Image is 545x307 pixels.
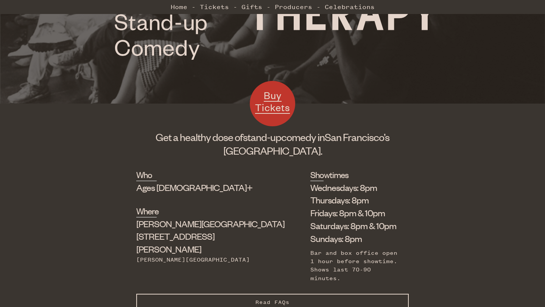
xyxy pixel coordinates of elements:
[243,130,281,143] span: stand-up
[223,144,322,157] span: [GEOGRAPHIC_DATA].
[310,181,397,194] li: Wednesdays: 8pm
[325,130,389,143] span: San Francisco’s
[255,89,290,113] span: Buy Tickets
[310,194,397,206] li: Thursdays: 8pm
[250,81,295,126] a: Buy Tickets
[136,169,157,181] h2: Who
[310,219,397,232] li: Saturdays: 8pm & 10pm
[310,169,324,181] h2: Showtimes
[310,206,397,219] li: Fridays: 8pm & 10pm
[310,232,397,245] li: Sundays: 8pm
[136,130,409,157] h1: Get a healthy dose of comedy in
[310,249,397,283] div: Bar and box office open 1 hour before showtime. Shows last 70-90 minutes.
[136,218,285,229] span: [PERSON_NAME][GEOGRAPHIC_DATA]
[136,205,157,217] h2: Where
[136,181,272,194] div: Ages [DEMOGRAPHIC_DATA]+
[136,256,272,264] div: [PERSON_NAME][GEOGRAPHIC_DATA]
[255,299,290,305] span: Read FAQs
[136,217,272,256] div: [STREET_ADDRESS][PERSON_NAME]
